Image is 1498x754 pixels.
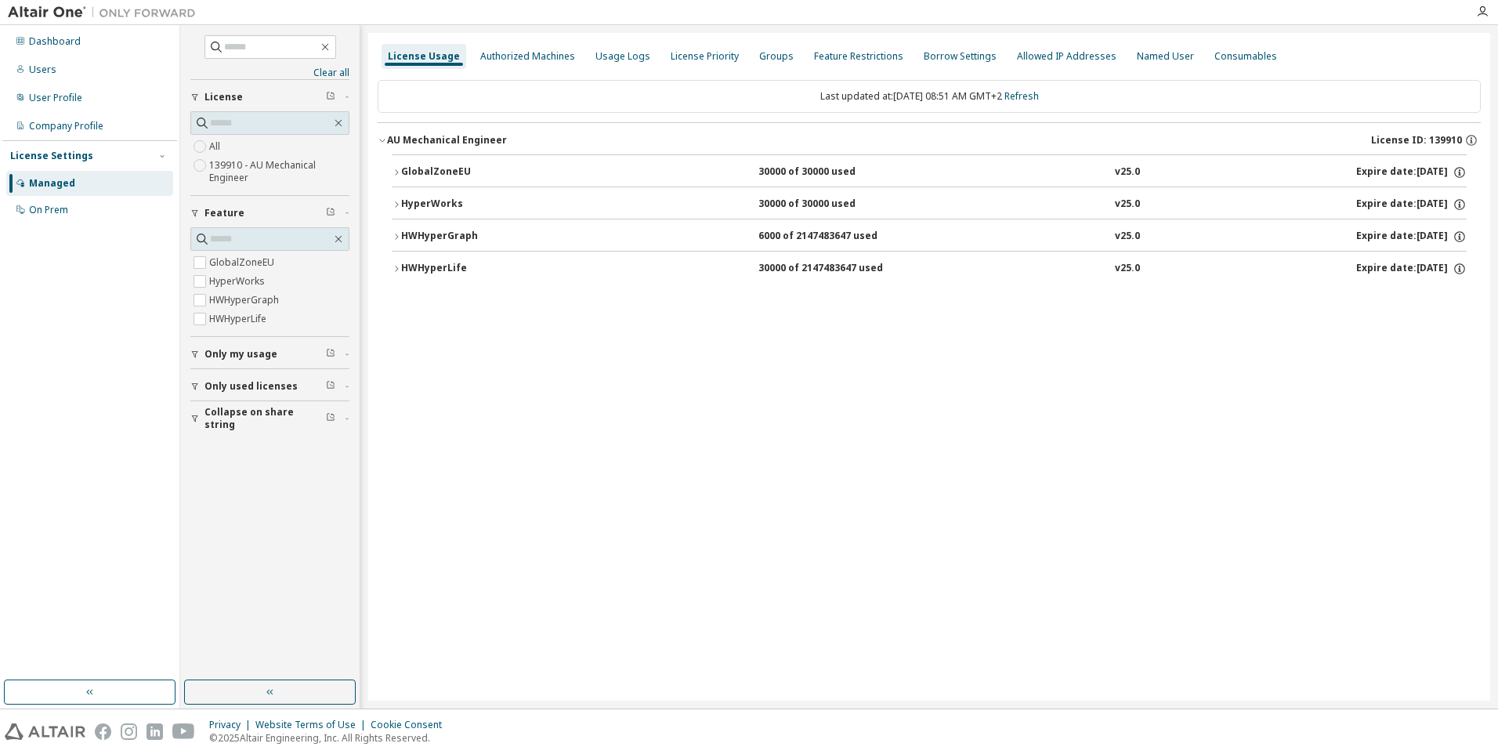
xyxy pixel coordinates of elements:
img: Altair One [8,5,204,20]
div: HyperWorks [401,198,542,212]
div: Last updated at: [DATE] 08:51 AM GMT+2 [378,80,1481,113]
img: instagram.svg [121,723,137,740]
label: All [209,137,223,156]
img: altair_logo.svg [5,723,85,740]
div: 30000 of 30000 used [758,165,899,179]
label: GlobalZoneEU [209,253,277,272]
div: License Usage [388,50,460,63]
span: Clear filter [326,91,335,103]
div: Borrow Settings [924,50,997,63]
div: Expire date: [DATE] [1356,198,1467,212]
span: License ID: 139910 [1371,134,1462,147]
button: Collapse on share string [190,401,349,436]
span: Feature [204,207,244,219]
span: License [204,91,243,103]
div: 6000 of 2147483647 used [758,230,899,244]
div: v25.0 [1115,262,1140,276]
div: Authorized Machines [480,50,575,63]
div: Consumables [1214,50,1277,63]
a: Refresh [1004,89,1039,103]
button: HyperWorks30000 of 30000 usedv25.0Expire date:[DATE] [392,187,1467,222]
button: Only used licenses [190,369,349,404]
img: linkedin.svg [147,723,163,740]
div: On Prem [29,204,68,216]
div: Expire date: [DATE] [1356,230,1467,244]
span: Clear filter [326,207,335,219]
div: Users [29,63,56,76]
div: 30000 of 30000 used [758,198,899,212]
span: Only used licenses [204,380,298,393]
span: Clear filter [326,348,335,361]
div: Dashboard [29,35,81,48]
div: v25.0 [1115,230,1140,244]
button: Only my usage [190,337,349,372]
div: AU Mechanical Engineer [387,134,507,147]
div: Managed [29,177,75,190]
div: Expire date: [DATE] [1356,262,1467,276]
div: Privacy [209,719,255,731]
button: License [190,80,349,114]
button: GlobalZoneEU30000 of 30000 usedv25.0Expire date:[DATE] [392,155,1467,190]
div: Groups [759,50,794,63]
div: Cookie Consent [371,719,451,731]
div: v25.0 [1115,198,1140,212]
div: 30000 of 2147483647 used [758,262,899,276]
label: 139910 - AU Mechanical Engineer [209,156,349,187]
button: AU Mechanical EngineerLicense ID: 139910 [378,123,1481,158]
button: Feature [190,196,349,230]
div: License Priority [671,50,739,63]
p: © 2025 Altair Engineering, Inc. All Rights Reserved. [209,731,451,745]
button: HWHyperLife30000 of 2147483647 usedv25.0Expire date:[DATE] [392,252,1467,286]
label: HyperWorks [209,272,268,291]
div: Allowed IP Addresses [1017,50,1116,63]
label: HWHyperLife [209,310,270,328]
label: HWHyperGraph [209,291,282,310]
div: GlobalZoneEU [401,165,542,179]
div: Website Terms of Use [255,719,371,731]
img: facebook.svg [95,723,111,740]
button: HWHyperGraph6000 of 2147483647 usedv25.0Expire date:[DATE] [392,219,1467,254]
div: v25.0 [1115,165,1140,179]
a: Clear all [190,67,349,79]
div: License Settings [10,150,93,162]
div: HWHyperGraph [401,230,542,244]
div: Company Profile [29,120,103,132]
img: youtube.svg [172,723,195,740]
div: Expire date: [DATE] [1356,165,1467,179]
div: User Profile [29,92,82,104]
span: Clear filter [326,380,335,393]
span: Only my usage [204,348,277,361]
span: Clear filter [326,412,335,425]
div: Named User [1137,50,1194,63]
div: Usage Logs [595,50,650,63]
div: HWHyperLife [401,262,542,276]
div: Feature Restrictions [814,50,903,63]
span: Collapse on share string [204,406,326,431]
